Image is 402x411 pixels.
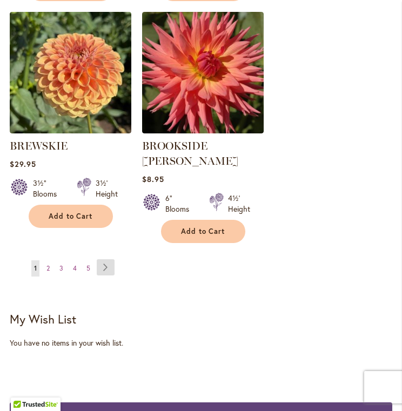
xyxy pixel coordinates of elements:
strong: My Wish List [10,311,76,327]
div: 6" Blooms [165,193,196,214]
button: Add to Cart [161,220,245,243]
span: 5 [86,264,90,272]
span: $8.95 [142,174,164,184]
button: Add to Cart [29,205,113,228]
span: 3 [59,264,63,272]
img: BREWSKIE [10,12,131,133]
iframe: Launch Accessibility Center [8,373,38,403]
div: 3½" Blooms [33,178,64,199]
a: 3 [57,260,66,277]
span: 1 [34,264,37,272]
span: Add to Cart [181,227,225,236]
a: BREWSKIE [10,139,68,152]
span: 2 [46,264,50,272]
a: BREWSKIE [10,125,131,136]
span: 4 [73,264,77,272]
a: BROOKSIDE [PERSON_NAME] [142,139,238,167]
div: 4½' Height [228,193,250,214]
img: BROOKSIDE CHERI [142,12,264,133]
a: 4 [70,260,79,277]
a: 5 [84,260,93,277]
div: 3½' Height [96,178,118,199]
a: 2 [44,260,52,277]
span: $29.95 [10,159,36,169]
a: BROOKSIDE CHERI [142,125,264,136]
div: You have no items in your wish list. [10,338,392,348]
span: Add to Cart [49,212,93,221]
